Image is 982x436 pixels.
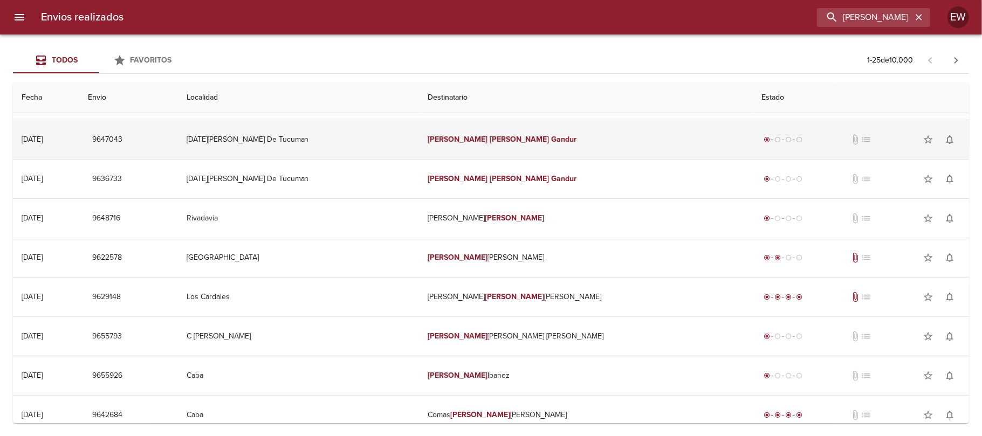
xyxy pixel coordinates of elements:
[178,278,419,316] td: Los Cardales
[774,136,781,143] span: radio_button_unchecked
[774,412,781,418] span: radio_button_checked
[796,136,802,143] span: radio_button_unchecked
[178,238,419,277] td: [GEOGRAPHIC_DATA]
[178,356,419,395] td: Caba
[88,287,125,307] button: 9629148
[917,207,939,229] button: Agregar a favoritos
[419,82,753,113] th: Destinatario
[92,330,122,343] span: 9655793
[764,136,770,143] span: radio_button_checked
[761,174,805,184] div: Generado
[419,396,753,434] td: Comas [PERSON_NAME]
[917,168,939,190] button: Agregar a favoritos
[764,176,770,182] span: radio_button_checked
[917,54,943,65] span: Pagina anterior
[785,294,792,300] span: radio_button_checked
[419,317,753,356] td: [PERSON_NAME] [PERSON_NAME]
[861,252,872,263] span: No tiene pedido asociado
[22,174,43,183] div: [DATE]
[939,247,960,268] button: Activar notificaciones
[796,294,802,300] span: radio_button_checked
[944,213,955,224] span: notifications_none
[428,253,487,262] em: [PERSON_NAME]
[178,120,419,159] td: [DATE][PERSON_NAME] De Tucuman
[419,199,753,238] td: [PERSON_NAME]
[944,292,955,302] span: notifications_none
[22,213,43,223] div: [DATE]
[764,294,770,300] span: radio_button_checked
[6,4,32,30] button: menu
[850,134,861,145] span: No tiene documentos adjuntos
[796,254,802,261] span: radio_button_unchecked
[944,370,955,381] span: notifications_none
[917,286,939,308] button: Agregar a favoritos
[817,8,912,27] input: buscar
[785,136,792,143] span: radio_button_unchecked
[92,369,122,383] span: 9655926
[178,199,419,238] td: Rivadavia
[88,405,127,425] button: 9642684
[764,372,770,379] span: radio_button_checked
[850,174,861,184] span: No tiene documentos adjuntos
[861,174,872,184] span: No tiene pedido asociado
[88,366,127,386] button: 9655926
[79,82,178,113] th: Envio
[861,331,872,342] span: No tiene pedido asociado
[22,331,43,341] div: [DATE]
[939,404,960,426] button: Activar notificaciones
[92,133,122,147] span: 9647043
[944,134,955,145] span: notifications_none
[419,238,753,277] td: [PERSON_NAME]
[753,82,969,113] th: Estado
[923,410,933,420] span: star_border
[419,278,753,316] td: [PERSON_NAME] [PERSON_NAME]
[761,292,805,302] div: Entregado
[923,292,933,302] span: star_border
[850,331,861,342] span: No tiene documentos adjuntos
[419,356,753,395] td: Ibanez
[939,326,960,347] button: Activar notificaciones
[850,410,861,420] span: No tiene documentos adjuntos
[861,292,872,302] span: No tiene pedido asociado
[917,247,939,268] button: Agregar a favoritos
[917,404,939,426] button: Agregar a favoritos
[943,47,969,73] span: Pagina siguiente
[88,169,126,189] button: 9636733
[785,176,792,182] span: radio_button_unchecked
[774,254,781,261] span: radio_button_checked
[131,56,172,65] span: Favoritos
[450,410,510,419] em: [PERSON_NAME]
[774,372,781,379] span: radio_button_unchecked
[761,370,805,381] div: Generado
[796,176,802,182] span: radio_button_unchecked
[428,135,487,144] em: [PERSON_NAME]
[850,213,861,224] span: No tiene documentos adjuntos
[923,213,933,224] span: star_border
[796,372,802,379] span: radio_button_unchecked
[764,412,770,418] span: radio_button_checked
[861,213,872,224] span: No tiene pedido asociado
[552,135,577,144] em: Gandur
[764,215,770,222] span: radio_button_checked
[944,410,955,420] span: notifications_none
[485,292,545,301] em: [PERSON_NAME]
[785,372,792,379] span: radio_button_unchecked
[944,174,955,184] span: notifications_none
[428,331,487,341] em: [PERSON_NAME]
[861,370,872,381] span: No tiene pedido asociado
[917,129,939,150] button: Agregar a favoritos
[22,253,43,262] div: [DATE]
[939,129,960,150] button: Activar notificaciones
[944,252,955,263] span: notifications_none
[178,317,419,356] td: C [PERSON_NAME]
[13,47,186,73] div: Tabs Envios
[861,410,872,420] span: No tiene pedido asociado
[764,333,770,340] span: radio_button_checked
[92,409,122,422] span: 9642684
[923,174,933,184] span: star_border
[22,135,43,144] div: [DATE]
[178,82,419,113] th: Localidad
[178,396,419,434] td: Caba
[552,174,577,183] em: Gandur
[92,212,120,225] span: 9648716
